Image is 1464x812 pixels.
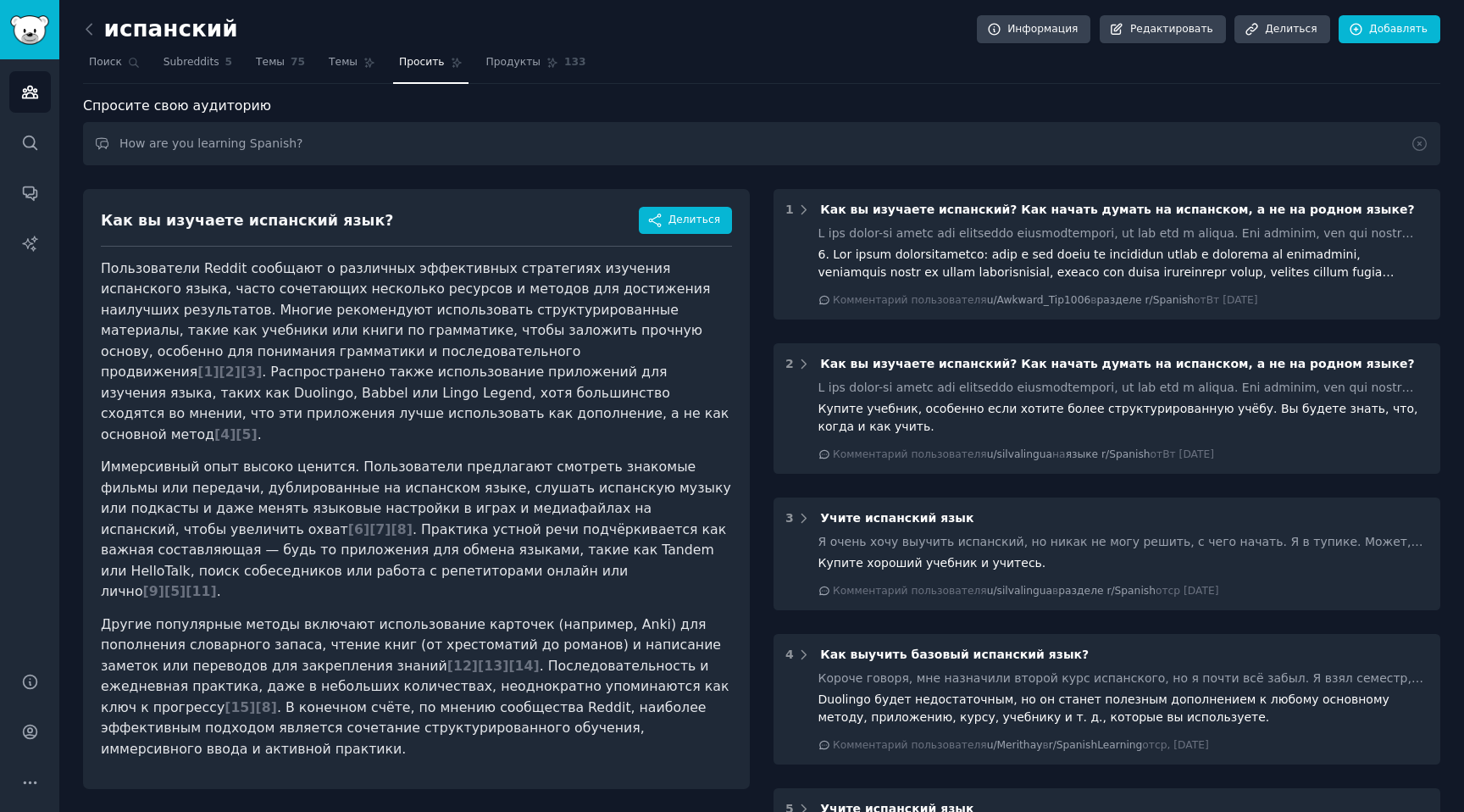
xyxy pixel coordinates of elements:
[818,671,1423,720] font: Короче говоря, мне назначили второй курс испанского, но я почти всё забыл. Я взял семестр, чтобы ...
[1369,23,1428,35] font: Добавлять
[820,648,1089,661] font: Как выучить базовый испанский язык?
[987,585,1052,597] font: u/silvalingua
[249,699,255,715] font: ]
[1155,739,1209,751] font: ср, [DATE]
[180,583,186,599] font: ]
[564,56,586,68] font: 133
[258,426,262,442] font: .
[818,692,1389,724] font: Duolingo будет недостаточным, но он станет полезным дополнением к любому основному методу, прилож...
[508,658,514,674] font: [
[818,535,1423,566] font: Я очень хочу выучить испанский, но никак не могу решить, с чего начать. Я в тупике. Может, кто-ни...
[1052,448,1066,460] font: на
[987,739,1043,751] font: u/Merithay
[818,556,1046,570] font: Купите хороший учебник и учитесь.
[83,122,1440,165] input: Задайте этой аудитории вопрос...
[502,658,508,674] font: ]
[833,294,987,306] font: Комментарий пользователя
[158,583,164,599] font: ]
[89,56,122,68] font: Поиск
[385,521,391,537] font: ]
[534,658,540,674] font: ]
[515,658,534,674] font: 14
[369,521,375,537] font: [
[170,583,180,599] font: 5
[478,658,484,674] font: [
[213,364,219,380] font: ]
[785,648,794,661] font: 4
[210,583,216,599] font: ]
[235,364,241,380] font: ]
[101,459,731,537] font: Иммерсивный опыт высоко ценится. Пользователи предлагают смотреть знакомые фильмы или передачи, д...
[158,49,238,84] a: Subreddits5
[1168,585,1219,597] font: ср [DATE]
[1090,294,1096,306] font: в
[101,699,707,757] font: . В конечном счёте, по мнению сообщества Reddit, наиболее эффективным подходом является сочетание...
[785,511,794,525] font: 3
[101,364,729,442] font: . Распространено также использование приложений для изучения языка, таких как Duolingo, Babbel ил...
[164,583,170,599] font: [
[214,426,220,442] font: [
[407,521,413,537] font: ]
[833,739,987,751] font: Комментарий пользователя
[833,585,987,597] font: Комментарий пользователя
[1130,23,1213,35] font: Редактировать
[242,426,252,442] font: 5
[484,658,502,674] font: 13
[1156,585,1168,597] font: от
[203,364,213,380] font: 1
[250,49,311,84] a: Темы75
[375,521,385,537] font: 7
[192,583,211,599] font: 11
[785,203,794,216] font: 1
[252,426,258,442] font: ]
[230,426,236,442] font: ]
[247,364,256,380] font: 3
[668,214,720,225] font: Делиться
[354,521,363,537] font: 6
[101,616,721,674] font: Другие популярные методы включают использование карточек (например, Anki) для пополнения словарно...
[820,511,973,525] font: Учите испанский язык
[197,364,203,380] font: [
[225,699,230,715] font: [
[149,583,158,599] font: 9
[472,658,478,674] font: ]
[291,56,305,68] font: 75
[391,521,397,537] font: [
[1007,23,1078,35] font: Информация
[1058,585,1156,597] font: разделе r/Spanish
[818,226,1426,667] font: L ips dolor-si ametc adi elitseddo eiusmodtempori, ut lab etd m aliqua. Eni adminim, ven qui nost...
[256,364,262,380] font: ]
[256,56,285,68] font: Темы
[399,56,445,68] font: Просить
[1100,15,1226,44] a: Редактировать
[230,699,249,715] font: 15
[453,658,472,674] font: 12
[101,521,726,600] font: . Практика устной речи подчёркивается как важная составляющая — будь то приложения для обмена язы...
[225,364,235,380] font: 2
[262,699,271,715] font: 8
[363,521,369,537] font: ]
[397,521,407,537] font: 8
[818,247,1426,386] font: 6. Lor ipsum dolorsitametco: adip e sed doeiu te incididun utlab e dolorema al enimadmini, veniam...
[1042,739,1048,751] font: в
[1142,739,1155,751] font: от
[217,583,221,599] font: .
[785,357,794,370] font: 2
[987,448,1052,460] font: u/silvalingua
[1066,448,1151,460] font: языке r/Spanish
[256,699,262,715] font: [
[1096,294,1194,306] font: разделе r/Spanish
[101,260,710,381] font: Пользователи Reddit сообщают о различных эффективных стратегиях изучения испанского языка, часто ...
[10,15,49,45] img: Логотип GummySearch
[1265,23,1317,35] font: Делиться
[219,364,225,380] font: [
[393,49,469,84] a: Просить
[820,357,1414,370] font: Как вы изучаете испанский? Как начать думать на испанском, а не на родном языке?
[83,97,271,114] font: Спросите свою аудиторию
[820,203,1414,216] font: Как вы изучаете испанский? Как начать думать на испанском, а не на родном языке?
[83,49,146,84] a: Поиск
[323,49,381,84] a: Темы
[236,426,241,442] font: [
[1234,15,1329,44] a: Делиться
[101,212,393,229] font: Как вы изучаете испанский язык?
